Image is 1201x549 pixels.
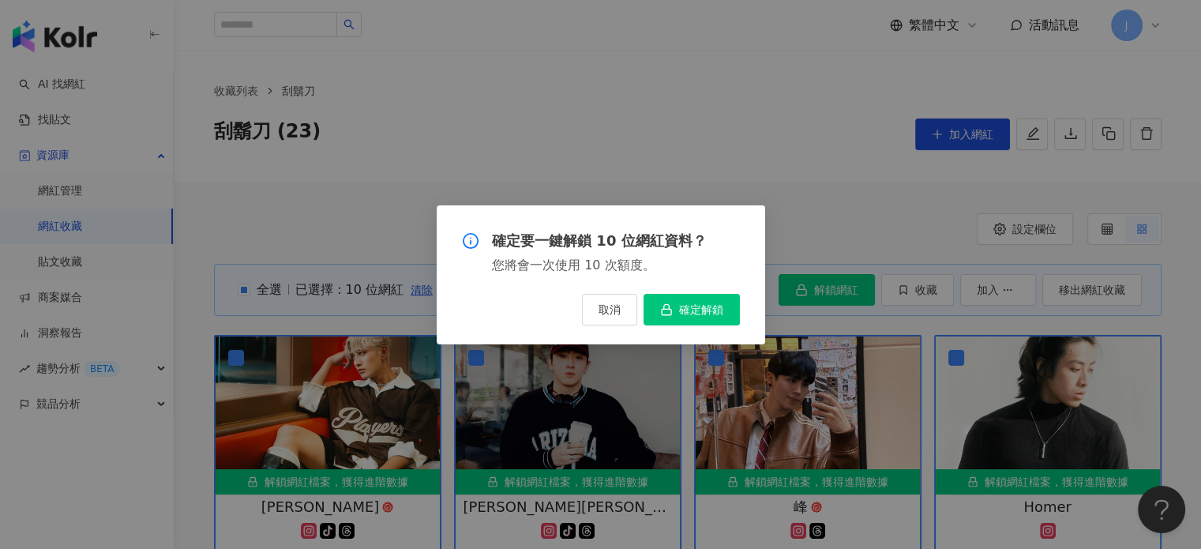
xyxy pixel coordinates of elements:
[462,257,740,274] div: 您將會一次使用 10 次額度。
[462,231,740,250] div: 確定要一鍵解鎖 10 位網紅資料？
[679,303,723,315] span: 確定解鎖
[582,293,637,325] button: 取消
[644,293,740,325] button: 確定解鎖
[599,303,621,315] span: 取消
